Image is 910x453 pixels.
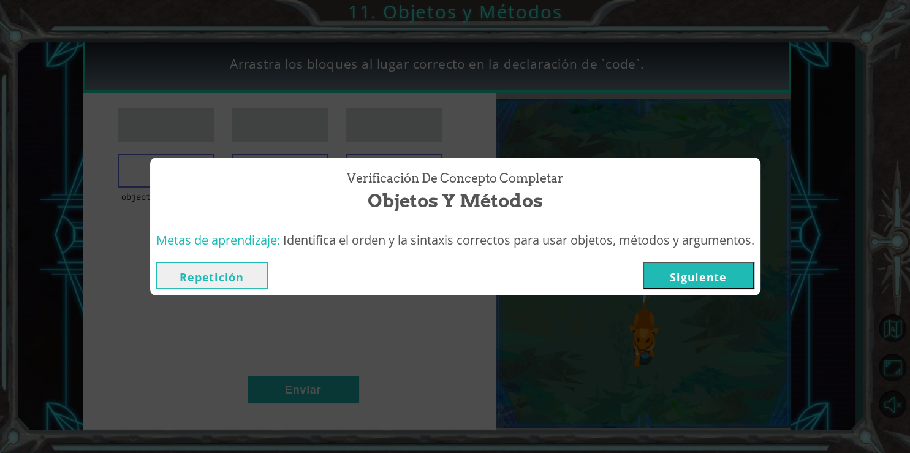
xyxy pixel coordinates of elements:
[368,188,543,214] span: Objetos y Métodos
[347,170,563,188] span: Verificación de Concepto Completar
[156,232,280,248] span: Metas de aprendizaje:
[283,232,754,248] span: Identifica el orden y la sintaxis correctos para usar objetos, métodos y argumentos.
[643,262,754,289] button: Siguiente
[156,262,268,289] button: Repetición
